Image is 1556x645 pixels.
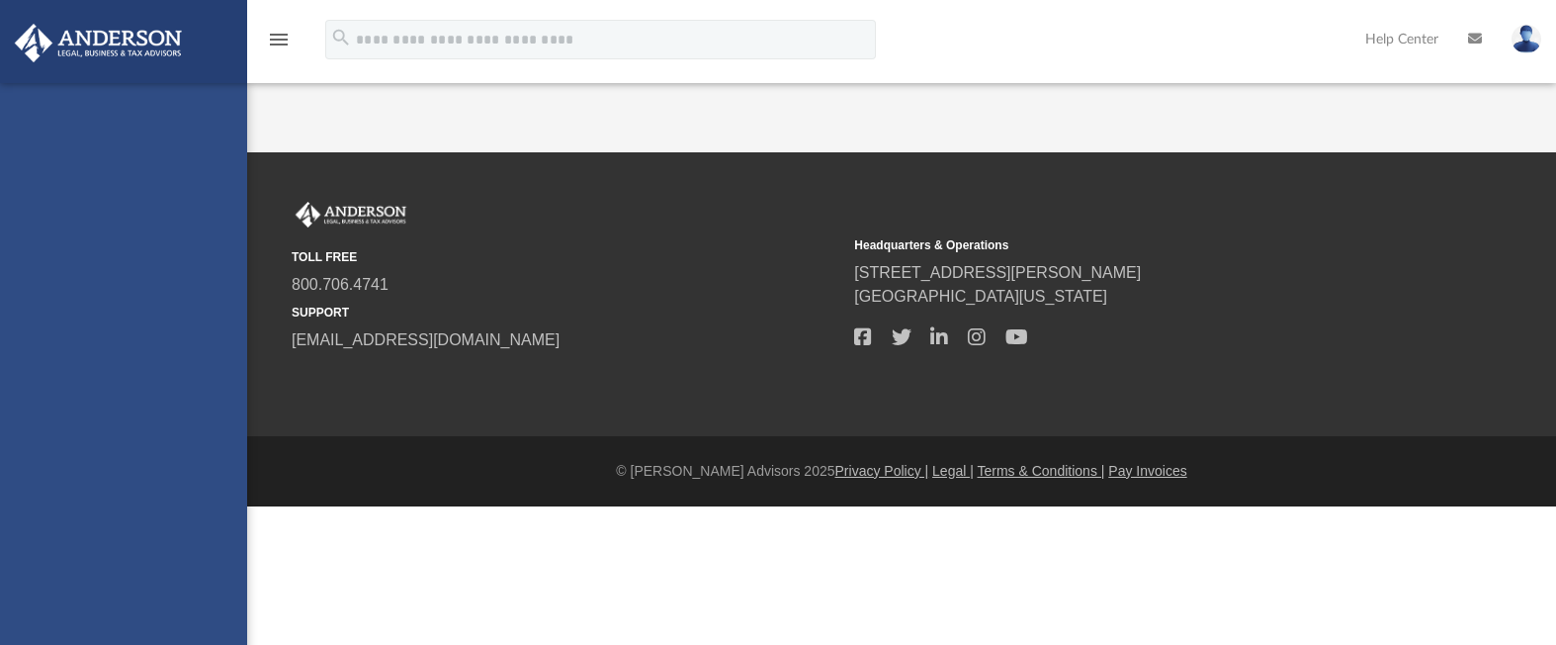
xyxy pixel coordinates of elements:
img: Anderson Advisors Platinum Portal [9,24,188,62]
a: Terms & Conditions | [978,463,1105,479]
a: [GEOGRAPHIC_DATA][US_STATE] [854,288,1107,305]
img: Anderson Advisors Platinum Portal [292,202,410,228]
small: Headquarters & Operations [854,236,1403,254]
a: Pay Invoices [1108,463,1186,479]
a: Legal | [932,463,974,479]
small: TOLL FREE [292,248,840,266]
img: User Pic [1512,25,1541,53]
small: SUPPORT [292,304,840,322]
i: search [330,27,352,48]
a: [STREET_ADDRESS][PERSON_NAME] [854,264,1141,281]
i: menu [267,28,291,51]
a: menu [267,38,291,51]
a: 800.706.4741 [292,276,389,293]
a: [EMAIL_ADDRESS][DOMAIN_NAME] [292,331,560,348]
a: Privacy Policy | [835,463,929,479]
div: © [PERSON_NAME] Advisors 2025 [247,461,1556,482]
